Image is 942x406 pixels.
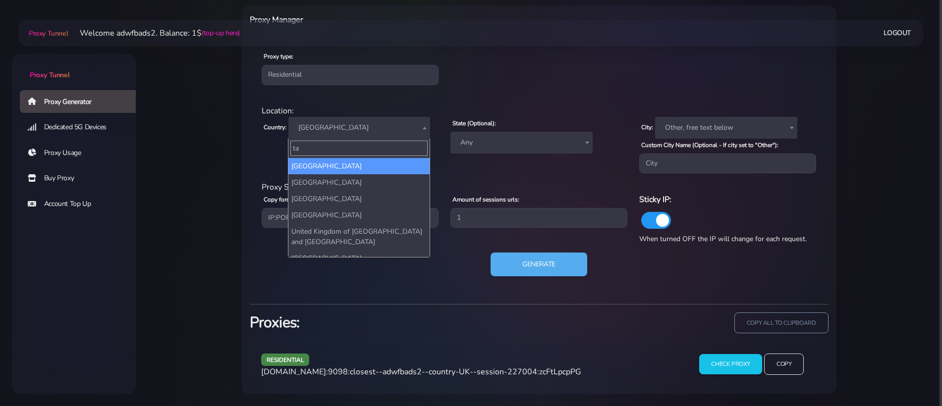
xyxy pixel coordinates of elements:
input: Copy [764,354,804,375]
a: Proxy Usage [20,142,144,164]
a: Account Top Up [20,193,144,215]
label: Proxy type: [264,52,293,61]
span: United Kingdom [288,117,431,139]
iframe: Webchat Widget [894,358,930,394]
span: Other, free text below [655,117,797,139]
div: Location: [256,105,823,117]
input: copy all to clipboard [734,312,829,334]
span: United Kingdom [294,121,425,135]
h6: Sticky IP: [639,193,816,206]
li: [GEOGRAPHIC_DATA] [288,207,430,223]
a: Dedicated 5G Devices [20,116,144,139]
input: Check Proxy [699,354,762,374]
span: Proxy Tunnel [29,29,68,38]
input: City [639,153,816,173]
span: Any [450,132,593,153]
li: [GEOGRAPHIC_DATA] [288,191,430,207]
label: Amount of sessions urls: [452,195,519,204]
input: Search [290,141,428,156]
span: Other, free text below [661,121,791,135]
li: United Kingdom of [GEOGRAPHIC_DATA] and [GEOGRAPHIC_DATA] [288,223,430,250]
a: Proxy Generator [20,90,144,113]
h6: Proxy Manager [250,13,582,26]
a: Proxy Tunnel [12,54,136,80]
span: residential [261,354,310,366]
span: [DOMAIN_NAME]:9098:closest--adwfbads2--country-UK--session-227004:zcFtLpcpPG [261,366,581,377]
a: Buy Proxy [20,167,144,190]
label: City: [641,123,653,132]
label: Country: [264,123,286,132]
li: [GEOGRAPHIC_DATA] [288,174,430,191]
h3: Proxies: [250,312,533,333]
a: Proxy Tunnel [27,25,68,41]
span: Any [456,136,587,150]
button: Generate [491,253,587,276]
a: Logout [884,24,911,42]
li: [GEOGRAPHIC_DATA] [288,158,430,174]
a: (top-up here) [202,28,240,38]
span: Proxy Tunnel [30,70,69,80]
li: [GEOGRAPHIC_DATA] [288,250,430,266]
span: When turned OFF the IP will change for each request. [639,234,807,244]
label: Copy format: [264,195,298,204]
label: Custom City Name (Optional - If city set to "Other"): [641,141,778,150]
label: State (Optional): [452,119,496,128]
div: Proxy Settings: [256,181,823,193]
li: Welcome adwfbads2. Balance: 1$ [68,27,240,39]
